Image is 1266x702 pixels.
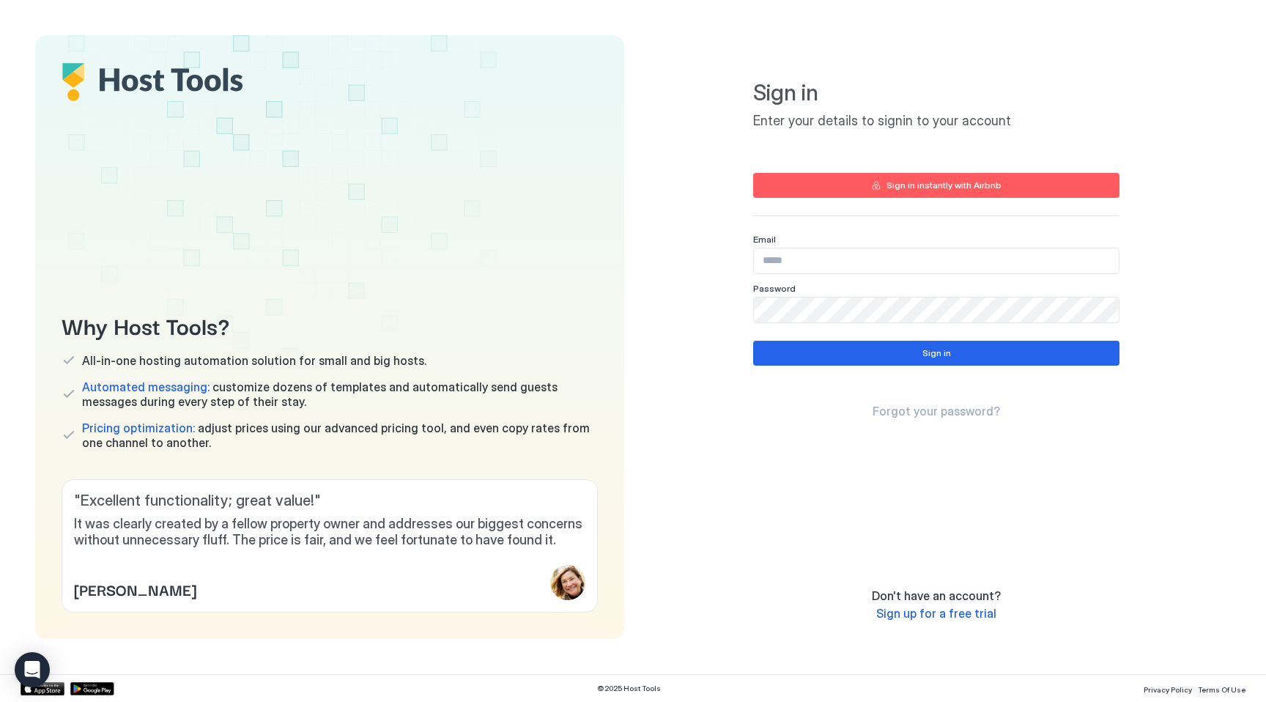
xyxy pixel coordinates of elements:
[922,347,951,360] div: Sign in
[873,404,1000,418] span: Forgot your password?
[753,113,1119,130] span: Enter your details to signin to your account
[754,298,1119,322] input: Input Field
[876,606,996,621] span: Sign up for a free trial
[74,578,196,600] span: [PERSON_NAME]
[82,380,210,394] span: Automated messaging:
[753,173,1119,198] button: Sign in instantly with Airbnb
[21,682,64,695] a: App Store
[873,404,1000,419] a: Forgot your password?
[82,353,426,368] span: All-in-one hosting automation solution for small and big hosts.
[753,79,1119,107] span: Sign in
[1144,685,1192,694] span: Privacy Policy
[872,588,1001,603] span: Don't have an account?
[70,682,114,695] a: Google Play Store
[82,421,195,435] span: Pricing optimization:
[753,234,776,245] span: Email
[74,492,585,510] span: " Excellent functionality; great value! "
[1198,685,1245,694] span: Terms Of Use
[62,308,598,341] span: Why Host Tools?
[753,283,796,294] span: Password
[82,421,598,450] span: adjust prices using our advanced pricing tool, and even copy rates from one channel to another.
[876,606,996,621] a: Sign up for a free trial
[886,179,1002,192] div: Sign in instantly with Airbnb
[597,684,661,693] span: © 2025 Host Tools
[754,248,1119,273] input: Input Field
[15,652,50,687] div: Open Intercom Messenger
[82,380,598,409] span: customize dozens of templates and automatically send guests messages during every step of their s...
[1144,681,1192,696] a: Privacy Policy
[550,565,585,600] div: profile
[74,516,585,549] span: It was clearly created by a fellow property owner and addresses our biggest concerns without unne...
[753,341,1119,366] button: Sign in
[1198,681,1245,696] a: Terms Of Use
